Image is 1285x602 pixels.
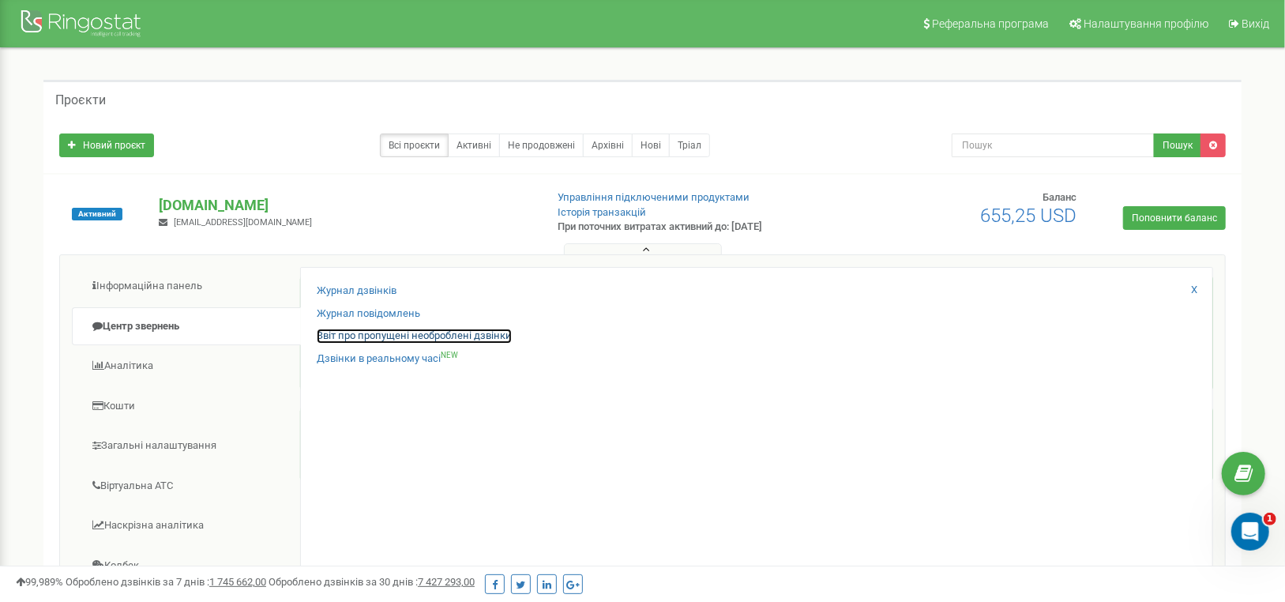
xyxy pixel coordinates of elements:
span: Реферальна програма [932,17,1049,30]
span: 99,989% [16,576,63,588]
a: Управління підключеними продуктами [558,191,750,203]
a: Звіт про пропущені необроблені дзвінки [317,329,512,344]
a: Наскрізна аналітика [72,506,301,545]
span: Вихід [1242,17,1269,30]
a: Нові [632,134,670,157]
span: Баланс [1043,191,1077,203]
p: При поточних витратах активний до: [DATE] [558,220,832,235]
a: Тріал [669,134,710,157]
sup: NEW [441,351,458,359]
a: Новий проєкт [59,134,154,157]
a: Центр звернень [72,307,301,346]
u: 1 745 662,00 [209,576,266,588]
span: Оброблено дзвінків за 7 днів : [66,576,266,588]
a: Кошти [72,387,301,426]
p: [DOMAIN_NAME] [159,195,532,216]
a: Інформаційна панель [72,267,301,306]
span: Активний [72,208,122,220]
a: Колбек [72,547,301,585]
h5: Проєкти [55,93,106,107]
u: 7 427 293,00 [418,576,475,588]
span: 655,25 USD [981,205,1077,227]
span: 1 [1264,513,1276,525]
a: Всі проєкти [380,134,449,157]
a: Загальні налаштування [72,427,301,465]
span: Налаштування профілю [1084,17,1208,30]
a: Журнал повідомлень [317,307,420,322]
span: Оброблено дзвінків за 30 днів : [269,576,475,588]
a: Активні [448,134,500,157]
iframe: Intercom live chat [1231,513,1269,551]
a: Дзвінки в реальному часіNEW [317,352,458,367]
a: Журнал дзвінків [317,284,396,299]
input: Пошук [952,134,1155,157]
a: X [1191,283,1197,298]
a: Не продовжені [499,134,584,157]
a: Архівні [583,134,633,157]
a: Поповнити баланс [1123,206,1226,230]
a: Віртуальна АТС [72,467,301,506]
a: Історія транзакцій [558,206,646,218]
button: Пошук [1154,134,1201,157]
a: Аналiтика [72,347,301,386]
span: [EMAIL_ADDRESS][DOMAIN_NAME] [174,217,313,228]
